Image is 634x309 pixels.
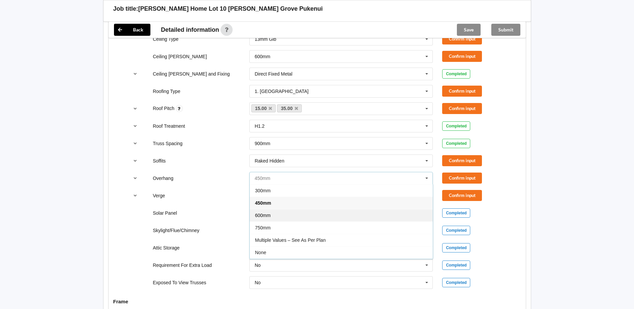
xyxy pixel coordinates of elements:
[255,159,284,163] div: Raked Hidden
[255,141,270,146] div: 900mm
[442,226,470,235] div: Completed
[153,54,207,59] label: Ceiling [PERSON_NAME]
[442,103,482,114] button: Confirm input
[255,124,265,128] div: H1.2
[442,190,482,201] button: Confirm input
[153,210,177,216] label: Solar Panel
[442,261,470,270] div: Completed
[255,37,276,41] div: 13mm Gib
[442,33,482,44] button: Confirm input
[442,69,470,79] div: Completed
[153,263,212,268] label: Requirement For Extra Load
[153,193,165,198] label: Verge
[255,72,292,76] div: Direct Fixed Metal
[255,225,271,230] span: 750mm
[255,188,271,193] span: 300mm
[153,123,185,129] label: Roof Treatment
[129,190,142,202] button: reference-toggle
[153,36,178,42] label: Ceiling Type
[153,176,173,181] label: Overhang
[161,27,219,33] span: Detailed information
[277,104,302,112] a: 35.00
[255,280,261,285] div: No
[442,278,470,287] div: Completed
[153,106,175,111] label: Roof Pitch
[255,213,271,218] span: 600mm
[251,104,276,112] a: 15.00
[442,51,482,62] button: Confirm input
[153,89,180,94] label: Roofing Type
[255,54,270,59] div: 600mm
[442,86,482,97] button: Confirm input
[255,89,308,94] div: 1. [GEOGRAPHIC_DATA]
[129,137,142,149] button: reference-toggle
[153,245,179,250] label: Attic Storage
[138,5,323,13] h3: [PERSON_NAME] Home Lot 10 [PERSON_NAME] Grove Pukenui
[153,228,199,233] label: Skylight/Flue/Chimney
[129,68,142,80] button: reference-toggle
[442,155,482,166] button: Confirm input
[153,141,182,146] label: Truss Spacing
[255,250,266,255] span: None
[129,120,142,132] button: reference-toggle
[153,280,206,285] label: Exposed To View Trusses
[153,158,166,164] label: Soffits
[255,200,271,206] span: 450mm
[442,139,470,148] div: Completed
[442,208,470,218] div: Completed
[255,237,326,243] span: Multiple Values – See As Per Plan
[442,243,470,252] div: Completed
[442,173,482,184] button: Confirm input
[153,71,230,77] label: Ceiling [PERSON_NAME] and Fixing
[113,298,521,305] h4: Frame
[114,24,150,36] button: Back
[442,121,470,131] div: Completed
[129,103,142,115] button: reference-toggle
[255,263,261,268] div: No
[129,172,142,184] button: reference-toggle
[129,155,142,167] button: reference-toggle
[113,5,138,13] h3: Job title:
